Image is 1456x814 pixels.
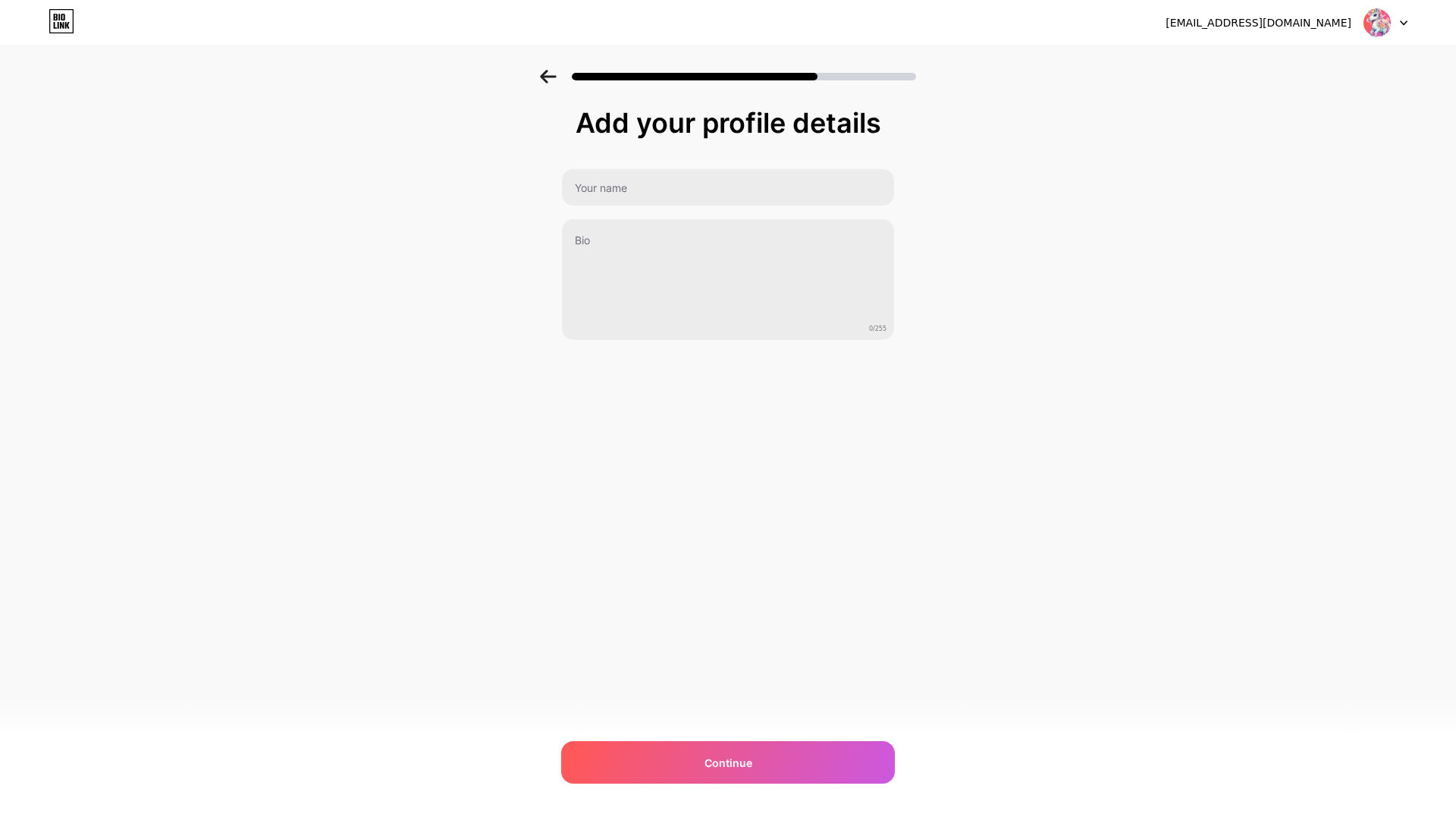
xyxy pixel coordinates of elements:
[704,755,752,771] span: Continue
[1166,15,1351,31] div: [EMAIL_ADDRESS][DOMAIN_NAME]
[869,325,886,334] span: 0/255
[1363,8,1392,37] img: qeti hoxhaaa
[569,108,887,138] div: Add your profile details
[562,169,894,206] input: Your name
